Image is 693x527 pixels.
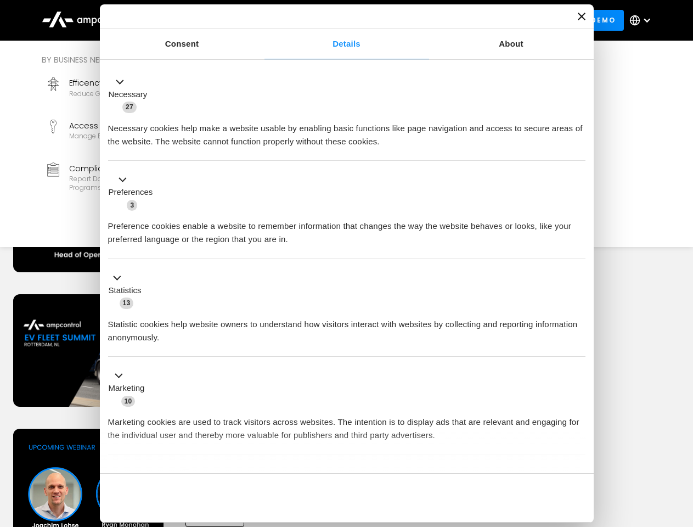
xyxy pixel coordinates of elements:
button: Okay [427,482,585,514]
a: Consent [100,29,264,59]
div: Preference cookies enable a website to remember information that changes the way the website beha... [108,211,585,246]
div: Statistic cookies help website owners to understand how visitors interact with websites by collec... [108,310,585,344]
div: Compliance [69,162,213,175]
a: Details [264,29,429,59]
span: 3 [127,200,137,211]
label: Necessary [109,88,148,101]
div: Reduce grid contraints and fuel costs [69,89,195,98]
div: Marketing cookies are used to track visitors across websites. The intention is to display ads tha... [108,407,585,442]
button: Statistics (13) [108,271,148,310]
div: By business need [42,54,397,66]
span: 10 [121,396,136,407]
div: Report data and stay compliant with EV programs [69,175,213,192]
span: 13 [120,298,134,309]
div: Necessary cookies help make a website usable by enabling basic functions like page navigation and... [108,114,585,148]
div: Efficency [69,77,195,89]
label: Preferences [109,186,153,199]
button: Close banner [578,13,585,20]
div: Manage EV charger security and access [69,132,201,141]
a: EfficencyReduce grid contraints and fuel costs [42,72,217,111]
button: Necessary (27) [108,75,154,114]
a: About [429,29,594,59]
button: Unclassified (2) [108,467,198,481]
a: ComplianceReport data and stay compliant with EV programs [42,158,217,197]
button: Preferences (3) [108,173,160,212]
div: Access Control [69,120,201,132]
label: Statistics [109,284,142,297]
a: Access ControlManage EV charger security and access [42,115,217,154]
button: Marketing (10) [108,369,151,408]
span: 2 [181,469,191,480]
label: Marketing [109,382,145,395]
span: 27 [122,102,137,113]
